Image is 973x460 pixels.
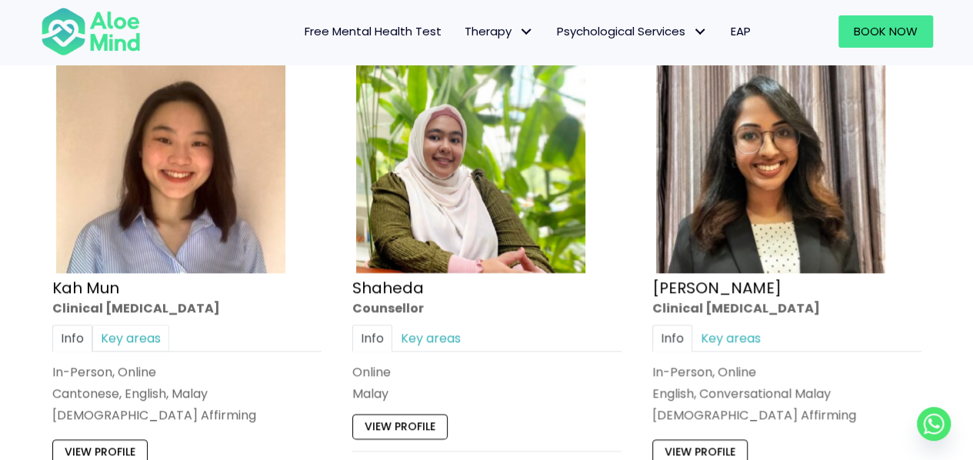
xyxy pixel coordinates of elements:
div: In-Person, Online [52,363,322,381]
div: [DEMOGRAPHIC_DATA] Affirming [652,406,921,424]
img: Kah Mun-profile-crop-300×300 [56,44,285,273]
div: [DEMOGRAPHIC_DATA] Affirming [52,406,322,424]
a: EAP [719,15,762,48]
a: Psychological ServicesPsychological Services: submenu [545,15,719,48]
img: Aloe mind Logo [41,6,141,57]
img: croped-Anita_Profile-photo-300×300 [656,44,885,273]
a: Info [352,325,392,352]
a: Info [52,325,92,352]
a: Key areas [692,325,769,352]
div: Counsellor [352,298,621,316]
div: Online [352,363,621,381]
span: Psychological Services: submenu [689,21,711,43]
span: Therapy [465,23,534,39]
p: Cantonese, English, Malay [52,385,322,402]
a: Book Now [838,15,933,48]
span: Therapy: submenu [515,21,538,43]
a: Free Mental Health Test [293,15,453,48]
div: Clinical [MEDICAL_DATA] [652,298,921,316]
a: Info [652,325,692,352]
a: Shaheda [352,276,424,298]
span: Book Now [854,23,918,39]
a: View profile [352,414,448,438]
div: In-Person, Online [652,363,921,381]
a: TherapyTherapy: submenu [453,15,545,48]
a: Key areas [392,325,469,352]
nav: Menu [161,15,762,48]
a: [PERSON_NAME] [652,276,781,298]
span: Psychological Services [557,23,708,39]
a: Key areas [92,325,169,352]
div: Clinical [MEDICAL_DATA] [52,298,322,316]
img: Shaheda Counsellor [356,44,585,273]
p: Malay [352,385,621,402]
a: Kah Mun [52,276,119,298]
span: EAP [731,23,751,39]
a: Whatsapp [917,407,951,441]
p: English, Conversational Malay [652,385,921,402]
span: Free Mental Health Test [305,23,442,39]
